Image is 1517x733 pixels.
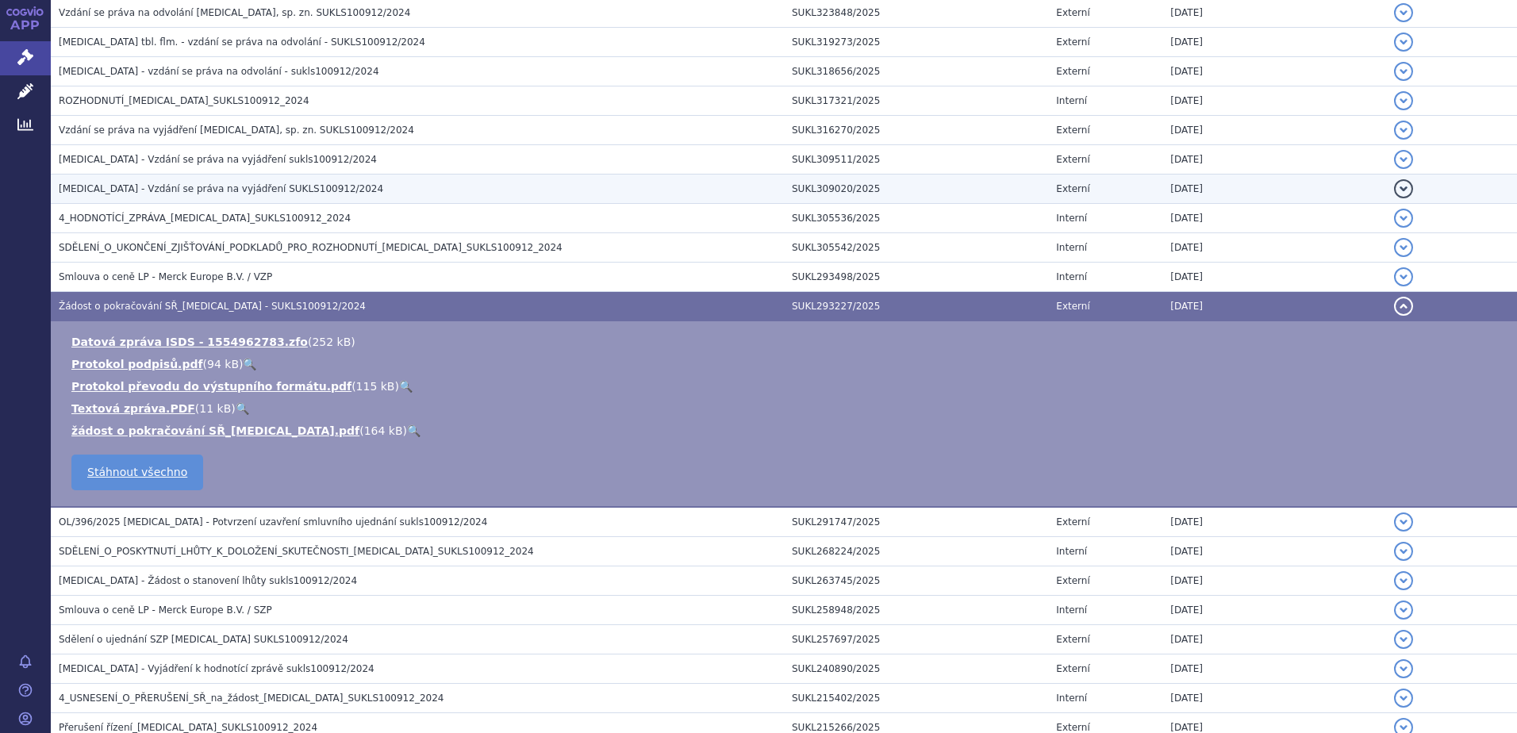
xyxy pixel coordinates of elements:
span: Externí [1056,125,1089,136]
button: detail [1394,689,1413,708]
td: [DATE] [1162,204,1385,233]
td: [DATE] [1162,625,1385,654]
button: detail [1394,179,1413,198]
button: detail [1394,121,1413,140]
span: Interní [1056,213,1087,224]
td: [DATE] [1162,263,1385,292]
a: Stáhnout všechno [71,455,203,490]
span: OL/396/2025 TEPMETKO - Potvrzení uzavření smluvního ujednání sukls100912/2024 [59,516,487,528]
button: detail [1394,601,1413,620]
span: SDĚLENÍ_O_UKONČENÍ_ZJIŠŤOVÁNÍ_PODKLADŮ_PRO_ROZHODNUTÍ_TEPMETKO_SUKLS100912_2024 [59,242,563,253]
button: detail [1394,209,1413,228]
a: 🔍 [243,358,256,370]
span: Externí [1056,634,1089,645]
span: TEPMETKO - Vzdání se práva na vyjádření SUKLS100912/2024 [59,183,383,194]
span: Vzdání se práva na odvolání TEPMETKO, sp. zn. SUKLS100912/2024 [59,7,410,18]
li: ( ) [71,401,1501,416]
td: SUKL319273/2025 [784,28,1048,57]
li: ( ) [71,356,1501,372]
a: Protokol podpisů.pdf [71,358,203,370]
td: SUKL263745/2025 [784,566,1048,596]
span: Interní [1056,271,1087,282]
span: 252 kB [312,336,351,348]
span: Externí [1056,154,1089,165]
span: Žádost o pokračování SŘ_TEPMETKO - SUKLS100912/2024 [59,301,366,312]
li: ( ) [71,423,1501,439]
td: SUKL293227/2025 [784,292,1048,321]
td: [DATE] [1162,654,1385,684]
a: Protokol převodu do výstupního formátu.pdf [71,380,351,393]
td: [DATE] [1162,233,1385,263]
td: [DATE] [1162,116,1385,145]
button: detail [1394,512,1413,532]
td: SUKL293498/2025 [784,263,1048,292]
a: Textová zpráva.PDF [71,402,195,415]
span: Vzdání se práva na vyjádření TEPMETKO, sp. zn. SUKLS100912/2024 [59,125,414,136]
button: detail [1394,571,1413,590]
span: Interní [1056,693,1087,704]
span: TEPMETKO tbl. flm. - vzdání se práva na odvolání - SUKLS100912/2024 [59,36,425,48]
span: Externí [1056,183,1089,194]
button: detail [1394,267,1413,286]
td: SUKL257697/2025 [784,625,1048,654]
td: [DATE] [1162,57,1385,86]
span: Interní [1056,546,1087,557]
button: detail [1394,659,1413,678]
td: [DATE] [1162,292,1385,321]
span: 4_HODNOTÍCÍ_ZPRÁVA_TEPMETKO_SUKLS100912_2024 [59,213,351,224]
td: SUKL215402/2025 [784,684,1048,713]
span: 11 kB [199,402,231,415]
span: 164 kB [364,424,403,437]
td: [DATE] [1162,596,1385,625]
span: Externí [1056,66,1089,77]
span: Interní [1056,604,1087,616]
td: SUKL305536/2025 [784,204,1048,233]
a: 🔍 [407,424,421,437]
td: SUKL268224/2025 [784,537,1048,566]
td: [DATE] [1162,507,1385,537]
li: ( ) [71,378,1501,394]
span: Smlouva o ceně LP - Merck Europe B.V. / VZP [59,271,272,282]
button: detail [1394,542,1413,561]
td: [DATE] [1162,175,1385,204]
td: [DATE] [1162,86,1385,116]
td: [DATE] [1162,684,1385,713]
span: 94 kB [207,358,239,370]
span: Externí [1056,516,1089,528]
span: Externí [1056,7,1089,18]
td: SUKL305542/2025 [784,233,1048,263]
button: detail [1394,91,1413,110]
td: SUKL291747/2025 [784,507,1048,537]
a: Datová zpráva ISDS - 1554962783.zfo [71,336,308,348]
span: SDĚLENÍ_O_POSKYTNUTÍ_LHŮTY_K_DOLOŽENÍ_SKUTEČNOSTI_TEPMETKO_SUKLS100912_2024 [59,546,534,557]
button: detail [1394,33,1413,52]
td: [DATE] [1162,145,1385,175]
span: Externí [1056,36,1089,48]
span: Externí [1056,301,1089,312]
td: SUKL240890/2025 [784,654,1048,684]
a: 🔍 [236,402,249,415]
span: 4_USNESENÍ_O_PŘERUŠENÍ_SŘ_na_žádost_TEPMETKO_SUKLS100912_2024 [59,693,444,704]
li: ( ) [71,334,1501,350]
span: Interní [1056,242,1087,253]
td: SUKL309511/2025 [784,145,1048,175]
span: 115 kB [356,380,395,393]
span: Interní [1056,95,1087,106]
button: detail [1394,150,1413,169]
span: ROZHODNUTÍ_TEPMETKO_SUKLS100912_2024 [59,95,309,106]
span: Externí [1056,663,1089,674]
td: SUKL318656/2025 [784,57,1048,86]
a: 🔍 [399,380,413,393]
button: detail [1394,62,1413,81]
span: TEPMETKO - Žádost o stanovení lhůty sukls100912/2024 [59,575,357,586]
td: SUKL309020/2025 [784,175,1048,204]
span: TEPMETKO - Vzdání se práva na vyjádření sukls100912/2024 [59,154,377,165]
td: [DATE] [1162,28,1385,57]
td: SUKL317321/2025 [784,86,1048,116]
span: Smlouva o ceně LP - Merck Europe B.V. / SZP [59,604,272,616]
span: TEPMETKO - vzdání se práva na odvolání - sukls100912/2024 [59,66,379,77]
span: TEPMETKO - Vyjádření k hodnotící zprávě sukls100912/2024 [59,663,374,674]
button: detail [1394,3,1413,22]
span: Externí [1056,575,1089,586]
td: [DATE] [1162,537,1385,566]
